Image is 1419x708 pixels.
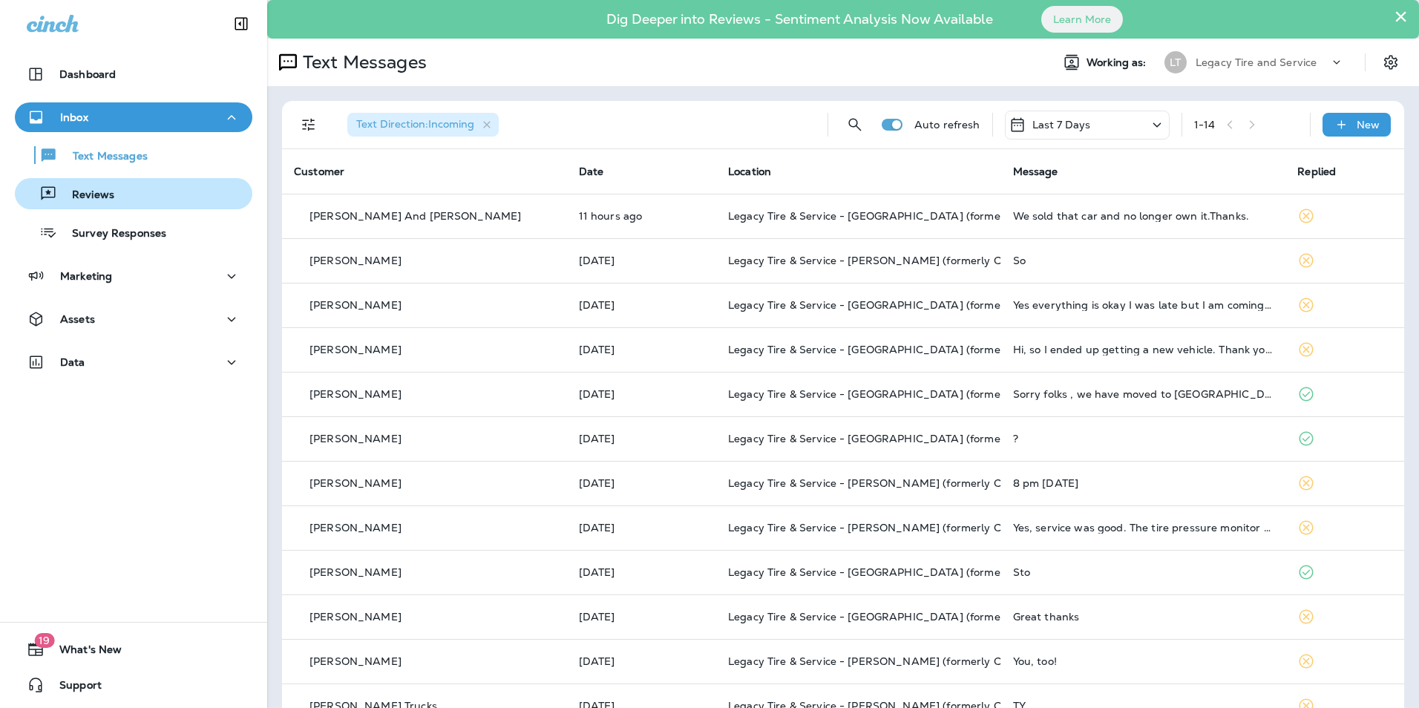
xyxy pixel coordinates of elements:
[60,313,95,325] p: Assets
[728,610,1147,623] span: Legacy Tire & Service - [GEOGRAPHIC_DATA] (formerly Magic City Tire & Service)
[1357,119,1380,131] p: New
[15,304,252,334] button: Assets
[1041,6,1123,33] button: Learn More
[15,102,252,132] button: Inbox
[309,255,402,266] p: [PERSON_NAME]
[15,178,252,209] button: Reviews
[356,117,474,131] span: Text Direction : Incoming
[1013,655,1274,667] div: You, too!
[728,209,1171,223] span: Legacy Tire & Service - [GEOGRAPHIC_DATA] (formerly Chalkville Auto & Tire Service)
[1196,56,1317,68] p: Legacy Tire and Service
[1013,522,1274,534] div: Yes, service was good. The tire pressure monitor system light came back on but I haven't had time...
[59,68,116,80] p: Dashboard
[309,388,402,400] p: [PERSON_NAME]
[1013,477,1274,489] div: 8 pm saturday
[1013,433,1274,445] div: ?
[294,165,344,178] span: Customer
[15,635,252,664] button: 19What's New
[579,299,704,311] p: Sep 27, 2025 08:07 AM
[309,344,402,355] p: [PERSON_NAME]
[309,433,402,445] p: [PERSON_NAME]
[728,298,1147,312] span: Legacy Tire & Service - [GEOGRAPHIC_DATA] (formerly Magic City Tire & Service)
[15,670,252,700] button: Support
[1377,49,1404,76] button: Settings
[309,611,402,623] p: [PERSON_NAME]
[347,113,499,137] div: Text Direction:Incoming
[728,566,1147,579] span: Legacy Tire & Service - [GEOGRAPHIC_DATA] (formerly Magic City Tire & Service)
[309,655,402,667] p: [PERSON_NAME]
[1013,299,1274,311] div: Yes everything is okay I was late but I am coming today
[309,477,402,489] p: [PERSON_NAME]
[309,566,402,578] p: [PERSON_NAME]
[579,522,704,534] p: Sep 25, 2025 08:08 AM
[1013,165,1058,178] span: Message
[1164,51,1187,73] div: LT
[309,210,521,222] p: [PERSON_NAME] And [PERSON_NAME]
[728,254,1086,267] span: Legacy Tire & Service - [PERSON_NAME] (formerly Chelsea Tire Pros)
[309,299,402,311] p: [PERSON_NAME]
[1087,56,1150,69] span: Working as:
[60,111,88,123] p: Inbox
[728,387,1147,401] span: Legacy Tire & Service - [GEOGRAPHIC_DATA] (formerly Magic City Tire & Service)
[45,643,122,661] span: What's New
[15,140,252,171] button: Text Messages
[579,655,704,667] p: Sep 24, 2025 11:12 AM
[1013,210,1274,222] div: We sold that car and no longer own it.Thanks.
[840,110,870,140] button: Search Messages
[579,344,704,355] p: Sep 26, 2025 10:56 AM
[294,110,324,140] button: Filters
[579,566,704,578] p: Sep 24, 2025 06:13 PM
[15,261,252,291] button: Marketing
[15,347,252,377] button: Data
[60,356,85,368] p: Data
[579,388,704,400] p: Sep 26, 2025 10:33 AM
[579,255,704,266] p: Sep 27, 2025 10:05 AM
[45,679,102,697] span: Support
[1194,119,1216,131] div: 1 - 14
[220,9,262,39] button: Collapse Sidebar
[57,189,114,203] p: Reviews
[579,210,704,222] p: Sep 28, 2025 07:40 PM
[728,521,1086,534] span: Legacy Tire & Service - [PERSON_NAME] (formerly Chelsea Tire Pros)
[1013,255,1274,266] div: So
[1013,344,1274,355] div: Hi, so I ended up getting a new vehicle. Thank you for your concern and will return for needed se...
[579,611,704,623] p: Sep 24, 2025 02:33 PM
[15,59,252,89] button: Dashboard
[1013,388,1274,400] div: Sorry folks , we have moved to Pensacola
[297,51,427,73] p: Text Messages
[1032,119,1091,131] p: Last 7 Days
[728,476,1086,490] span: Legacy Tire & Service - [PERSON_NAME] (formerly Chelsea Tire Pros)
[914,119,980,131] p: Auto refresh
[1297,165,1336,178] span: Replied
[563,17,1036,22] p: Dig Deeper into Reviews - Sentiment Analysis Now Available
[728,655,1086,668] span: Legacy Tire & Service - [PERSON_NAME] (formerly Chelsea Tire Pros)
[34,633,54,648] span: 19
[1013,566,1274,578] div: Sto
[1394,4,1408,28] button: Close
[579,477,704,489] p: Sep 25, 2025 10:39 AM
[728,343,1171,356] span: Legacy Tire & Service - [GEOGRAPHIC_DATA] (formerly Chalkville Auto & Tire Service)
[309,522,402,534] p: [PERSON_NAME]
[1013,611,1274,623] div: Great thanks
[57,227,166,241] p: Survey Responses
[15,217,252,248] button: Survey Responses
[579,165,604,178] span: Date
[728,165,771,178] span: Location
[60,270,112,282] p: Marketing
[579,433,704,445] p: Sep 26, 2025 08:37 AM
[58,150,148,164] p: Text Messages
[728,432,1147,445] span: Legacy Tire & Service - [GEOGRAPHIC_DATA] (formerly Magic City Tire & Service)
